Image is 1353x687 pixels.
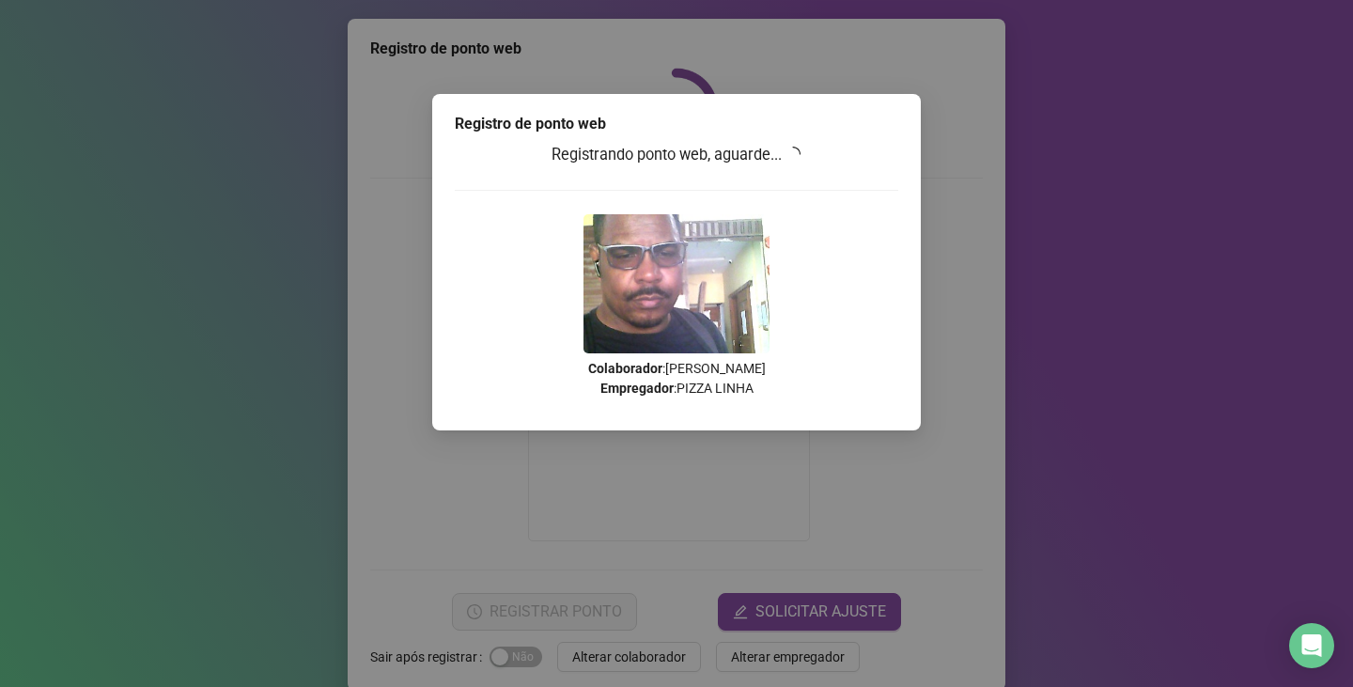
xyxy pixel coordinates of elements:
strong: Empregador [600,381,674,396]
span: loading [785,145,802,163]
strong: Colaborador [588,361,662,376]
h3: Registrando ponto web, aguarde... [455,143,898,167]
div: Registro de ponto web [455,113,898,135]
img: 2Q== [583,214,770,353]
div: Open Intercom Messenger [1289,623,1334,668]
p: : [PERSON_NAME] : PIZZA LINHA [455,359,898,398]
